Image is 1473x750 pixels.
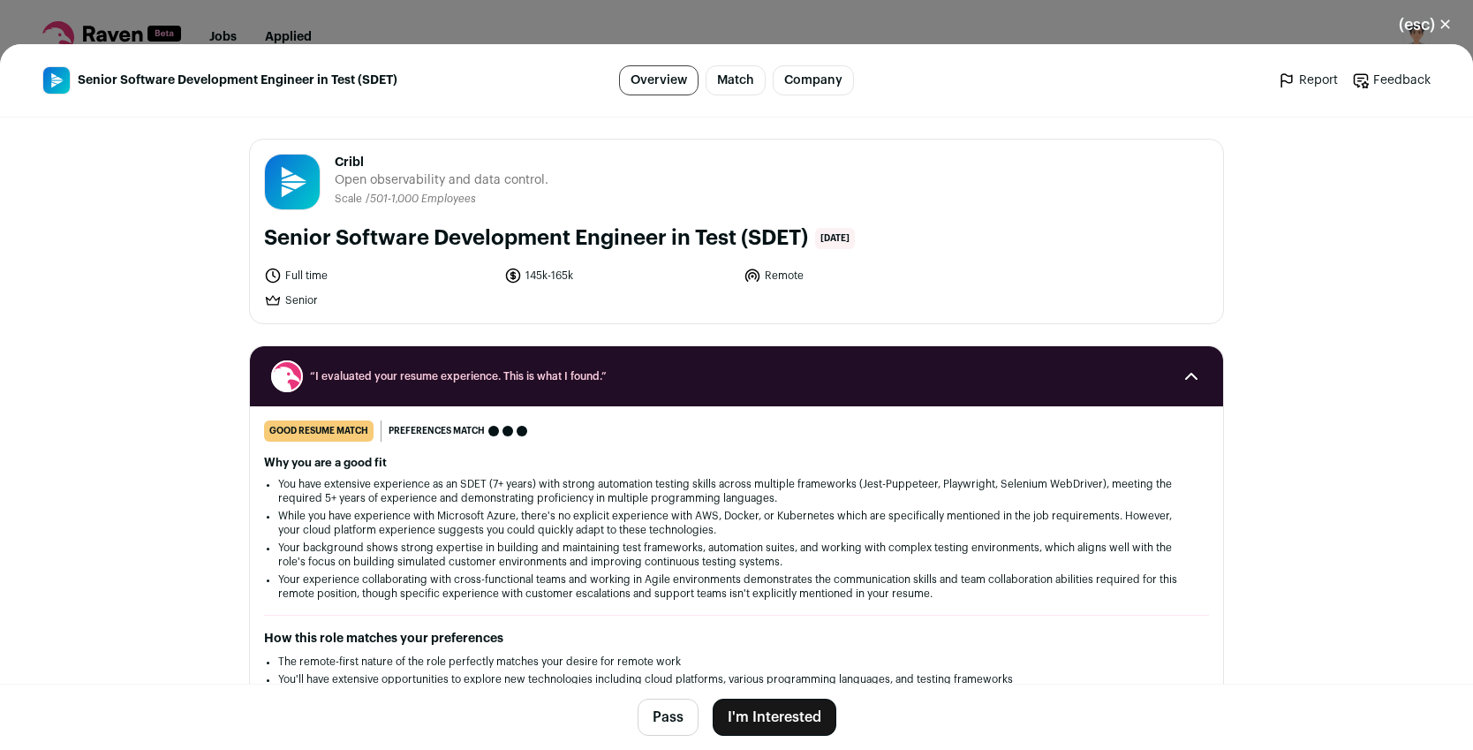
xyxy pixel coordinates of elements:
button: Close modal [1378,5,1473,44]
li: Remote [744,267,973,284]
img: aac85fbee0fd35df2b1d7eceab885039613023d014bee40dd848814b3dafdff0.jpg [265,155,320,209]
li: Your background shows strong expertise in building and maintaining test frameworks, automation su... [278,541,1195,569]
li: The remote-first nature of the role perfectly matches your desire for remote work [278,655,1195,669]
li: 145k-165k [504,267,734,284]
span: [DATE] [815,228,855,249]
div: good resume match [264,420,374,442]
a: Report [1278,72,1338,89]
img: aac85fbee0fd35df2b1d7eceab885039613023d014bee40dd848814b3dafdff0.jpg [43,67,70,94]
button: I'm Interested [713,699,836,736]
span: Cribl [335,154,548,171]
h1: Senior Software Development Engineer in Test (SDET) [264,224,808,253]
span: Senior Software Development Engineer in Test (SDET) [78,72,397,89]
h2: Why you are a good fit [264,456,1209,470]
span: “I evaluated your resume experience. This is what I found.” [310,369,1163,383]
a: Overview [619,65,699,95]
li: Your experience collaborating with cross-functional teams and working in Agile environments demon... [278,572,1195,601]
button: Pass [638,699,699,736]
li: You have extensive experience as an SDET (7+ years) with strong automation testing skills across ... [278,477,1195,505]
li: You'll have extensive opportunities to explore new technologies including cloud platforms, variou... [278,672,1195,686]
a: Match [706,65,766,95]
span: Preferences match [389,422,485,440]
li: Senior [264,292,494,309]
h2: How this role matches your preferences [264,630,1209,648]
a: Feedback [1352,72,1431,89]
span: 501-1,000 Employees [370,193,476,204]
li: / [366,193,476,206]
li: Full time [264,267,494,284]
li: Scale [335,193,366,206]
a: Company [773,65,854,95]
li: While you have experience with Microsoft Azure, there's no explicit experience with AWS, Docker, ... [278,509,1195,537]
span: Open observability and data control. [335,171,548,189]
